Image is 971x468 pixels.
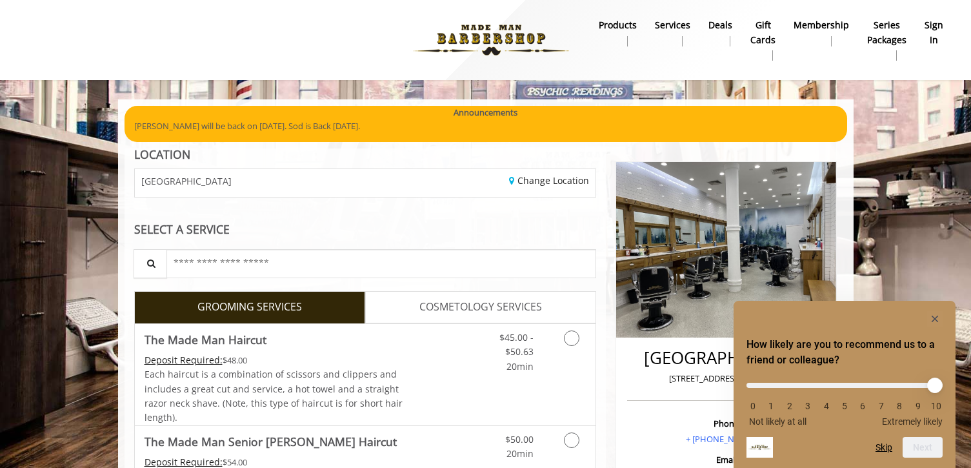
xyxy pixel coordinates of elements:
[403,5,580,76] img: Made Man Barbershop logo
[506,447,534,460] span: 20min
[882,416,943,427] span: Extremely likely
[506,360,534,372] span: 20min
[765,401,777,411] li: 1
[419,299,542,316] span: COSMETOLOGY SERVICES
[509,174,589,187] a: Change Location
[646,16,699,50] a: ServicesServices
[876,442,892,453] button: Skip
[145,456,223,468] span: This service needs some Advance to be paid before we block your appointment
[838,401,851,411] li: 5
[746,401,759,411] li: 0
[875,401,888,411] li: 7
[741,16,785,64] a: Gift cardsgift cards
[686,433,767,445] a: + [PHONE_NUMBER].
[785,16,858,50] a: MembershipMembership
[134,249,167,278] button: Service Search
[820,401,833,411] li: 4
[630,455,822,464] h3: Email
[145,432,397,451] b: The Made Man Senior [PERSON_NAME] Haircut
[801,401,814,411] li: 3
[145,354,223,366] span: This service needs some Advance to be paid before we block your appointment
[655,18,690,32] b: Services
[746,337,943,368] h2: How likely are you to recommend us to a friend or colleague? Select an option from 0 to 10, with ...
[499,331,534,358] span: $45.00 - $50.63
[141,176,232,186] span: [GEOGRAPHIC_DATA]
[916,16,952,50] a: sign insign in
[630,372,822,385] p: [STREET_ADDRESS][US_STATE]
[630,349,822,367] h2: [GEOGRAPHIC_DATA]
[930,401,943,411] li: 10
[708,18,732,32] b: Deals
[750,18,776,47] b: gift cards
[867,18,906,47] b: Series packages
[856,401,869,411] li: 6
[925,18,943,47] b: sign in
[746,373,943,427] div: How likely are you to recommend us to a friend or colleague? Select an option from 0 to 10, with ...
[145,353,404,367] div: $48.00
[599,18,637,32] b: products
[903,437,943,458] button: Next question
[912,401,925,411] li: 9
[749,416,806,427] span: Not likely at all
[134,119,837,133] p: [PERSON_NAME] will be back on [DATE]. Sod is Back [DATE].
[699,16,741,50] a: DealsDeals
[134,223,597,236] div: SELECT A SERVICE
[746,311,943,458] div: How likely are you to recommend us to a friend or colleague? Select an option from 0 to 10, with ...
[927,311,943,327] button: Hide survey
[590,16,646,50] a: Productsproducts
[145,331,266,349] b: The Made Man Haircut
[858,16,916,64] a: Series packagesSeries packages
[893,401,906,411] li: 8
[197,299,302,316] span: GROOMING SERVICES
[794,18,849,32] b: Membership
[783,401,796,411] li: 2
[134,147,190,162] b: LOCATION
[630,419,822,428] h3: Phone
[505,433,534,445] span: $50.00
[454,106,517,119] b: Announcements
[145,368,403,423] span: Each haircut is a combination of scissors and clippers and includes a great cut and service, a ho...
